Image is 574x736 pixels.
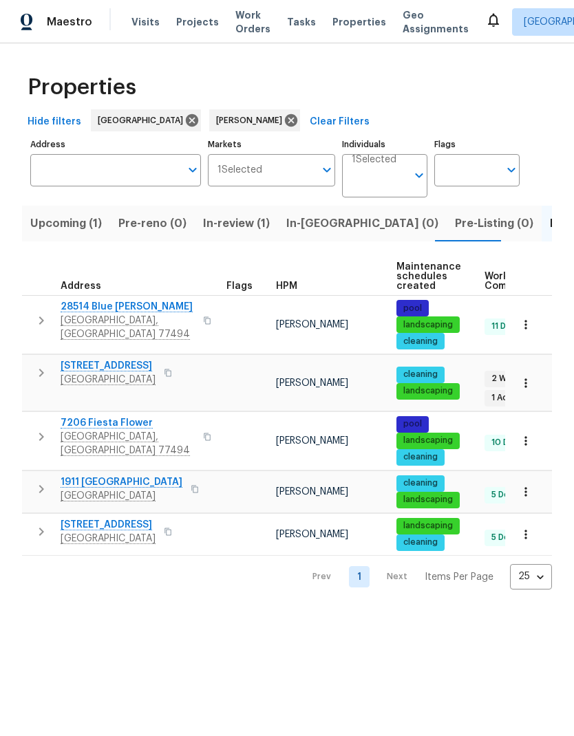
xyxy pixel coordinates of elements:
[398,369,443,380] span: cleaning
[216,113,288,127] span: [PERSON_NAME]
[486,532,525,543] span: 5 Done
[276,281,297,291] span: HPM
[486,489,525,501] span: 5 Done
[485,272,571,291] span: Work Order Completion
[131,15,160,29] span: Visits
[203,214,270,233] span: In-review (1)
[30,214,102,233] span: Upcoming (1)
[486,321,527,332] span: 11 Done
[398,477,443,489] span: cleaning
[276,487,348,497] span: [PERSON_NAME]
[425,570,493,584] p: Items Per Page
[486,373,519,385] span: 2 WIP
[287,17,316,27] span: Tasks
[398,435,458,446] span: landscaping
[352,154,396,166] span: 1 Selected
[398,451,443,463] span: cleaning
[502,160,521,180] button: Open
[30,140,201,149] label: Address
[304,109,375,135] button: Clear Filters
[22,109,87,135] button: Hide filters
[286,214,438,233] span: In-[GEOGRAPHIC_DATA] (0)
[332,15,386,29] span: Properties
[47,15,92,29] span: Maestro
[398,303,427,314] span: pool
[455,214,533,233] span: Pre-Listing (0)
[398,494,458,506] span: landscaping
[61,281,101,291] span: Address
[235,8,270,36] span: Work Orders
[226,281,253,291] span: Flags
[398,336,443,347] span: cleaning
[486,392,544,404] span: 1 Accepted
[28,113,81,131] span: Hide filters
[276,530,348,539] span: [PERSON_NAME]
[398,537,443,548] span: cleaning
[403,8,469,36] span: Geo Assignments
[276,436,348,446] span: [PERSON_NAME]
[510,559,552,594] div: 25
[91,109,201,131] div: [GEOGRAPHIC_DATA]
[28,80,136,94] span: Properties
[183,160,202,180] button: Open
[217,164,262,176] span: 1 Selected
[486,437,530,448] span: 10 Done
[209,109,300,131] div: [PERSON_NAME]
[398,520,458,532] span: landscaping
[410,166,429,185] button: Open
[317,160,337,180] button: Open
[398,385,458,397] span: landscaping
[208,140,336,149] label: Markets
[396,262,461,291] span: Maintenance schedules created
[349,566,370,587] a: Goto page 1
[398,319,458,331] span: landscaping
[276,320,348,329] span: [PERSON_NAME]
[434,140,520,149] label: Flags
[98,113,189,127] span: [GEOGRAPHIC_DATA]
[310,113,370,131] span: Clear Filters
[299,564,552,589] nav: Pagination Navigation
[398,418,427,430] span: pool
[342,140,427,149] label: Individuals
[176,15,219,29] span: Projects
[118,214,187,233] span: Pre-reno (0)
[276,378,348,388] span: [PERSON_NAME]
